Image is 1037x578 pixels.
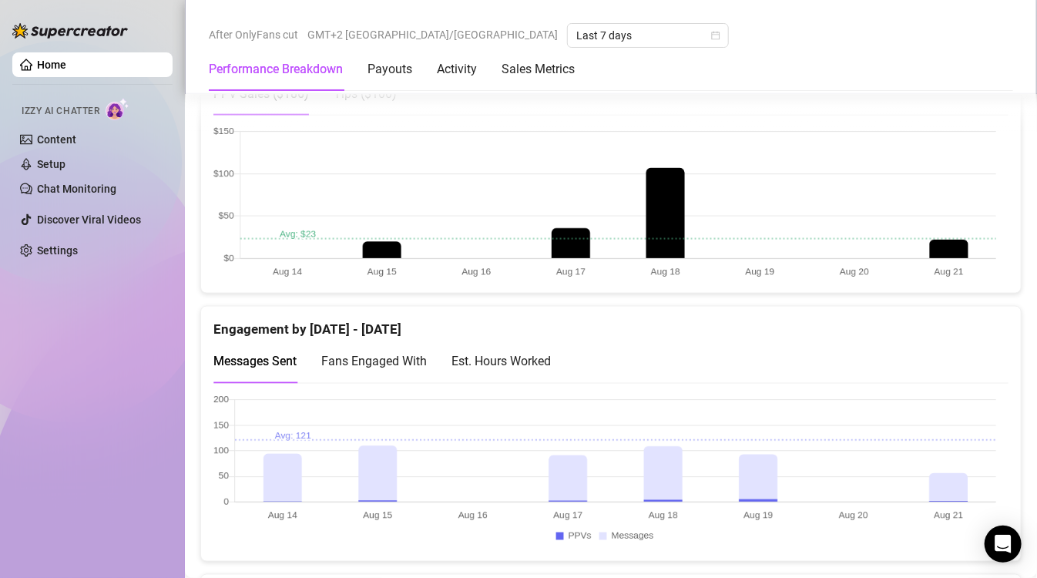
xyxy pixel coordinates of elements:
[37,213,141,226] a: Discover Viral Videos
[437,60,477,79] div: Activity
[37,59,66,71] a: Home
[106,98,129,120] img: AI Chatter
[37,158,65,170] a: Setup
[985,526,1022,563] div: Open Intercom Messenger
[12,23,128,39] img: logo-BBDzfeDw.svg
[213,354,297,368] span: Messages Sent
[502,60,575,79] div: Sales Metrics
[37,183,116,195] a: Chat Monitoring
[213,307,1008,340] div: Engagement by [DATE] - [DATE]
[37,133,76,146] a: Content
[451,351,551,371] div: Est. Hours Worked
[209,23,298,46] span: After OnlyFans cut
[37,244,78,257] a: Settings
[576,24,720,47] span: Last 7 days
[22,104,99,119] span: Izzy AI Chatter
[209,60,343,79] div: Performance Breakdown
[307,23,558,46] span: GMT+2 [GEOGRAPHIC_DATA]/[GEOGRAPHIC_DATA]
[321,354,427,368] span: Fans Engaged With
[367,60,412,79] div: Payouts
[711,31,720,40] span: calendar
